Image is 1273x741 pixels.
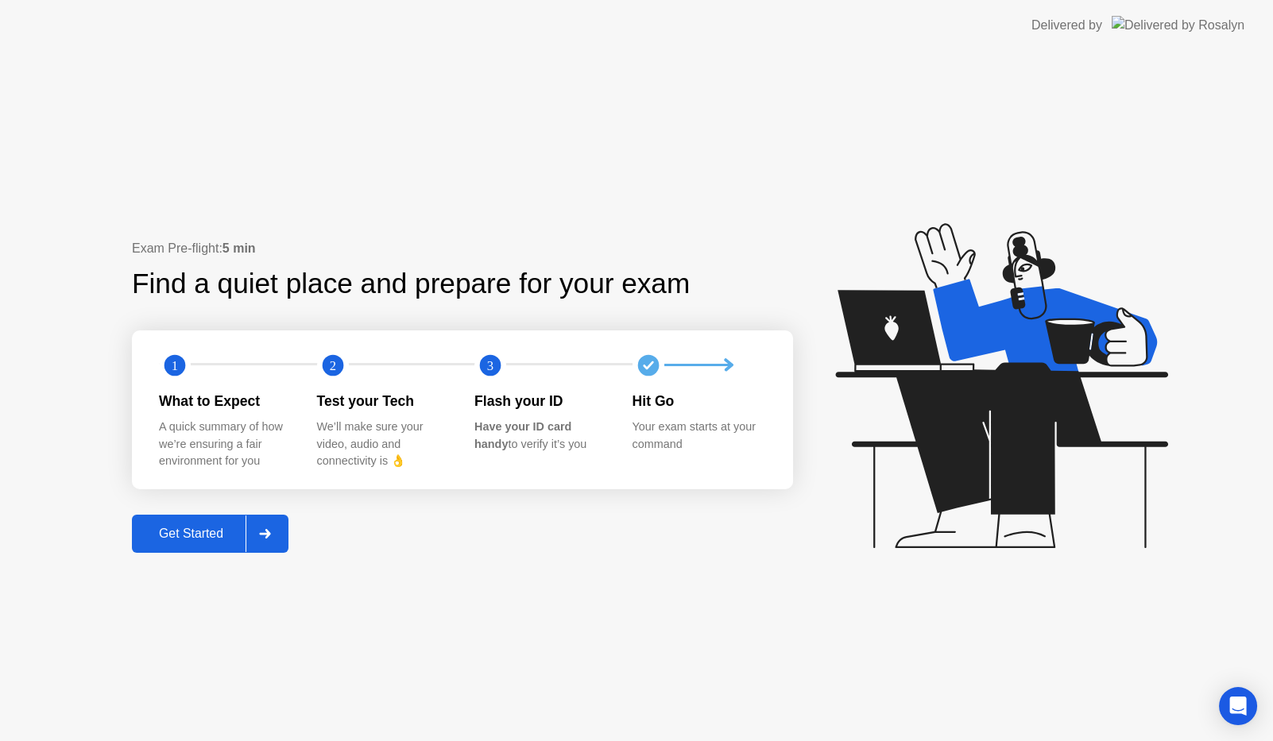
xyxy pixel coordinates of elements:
div: Test your Tech [317,391,450,411]
div: Hit Go [633,391,765,411]
div: Find a quiet place and prepare for your exam [132,263,692,305]
div: to verify it’s you [474,419,607,453]
text: 2 [329,357,335,372]
div: Flash your ID [474,391,607,411]
div: Exam Pre-flight: [132,239,793,258]
div: A quick summary of how we’re ensuring a fair environment for you [159,419,292,470]
div: Delivered by [1031,16,1102,35]
div: Open Intercom Messenger [1219,687,1257,725]
div: Your exam starts at your command [633,419,765,453]
div: What to Expect [159,391,292,411]
img: Delivered by Rosalyn [1112,16,1244,34]
text: 3 [487,357,493,372]
b: 5 min [222,241,256,255]
button: Get Started [132,515,288,553]
div: We’ll make sure your video, audio and connectivity is 👌 [317,419,450,470]
div: Get Started [137,527,246,541]
b: Have your ID card handy [474,420,571,450]
text: 1 [172,357,178,372]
